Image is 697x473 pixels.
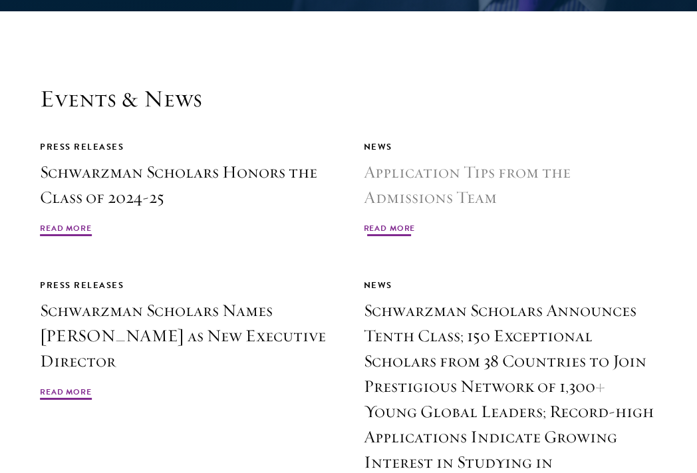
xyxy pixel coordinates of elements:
[40,278,334,293] div: Press Releases
[364,140,658,238] a: News Application Tips from the Admissions Team Read More
[364,222,416,238] span: Read More
[40,278,334,402] a: Press Releases Schwarzman Scholars Names [PERSON_NAME] as New Executive Director Read More
[40,84,657,113] h2: Events & News
[40,222,92,238] span: Read More
[40,386,92,402] span: Read More
[40,140,334,154] div: Press Releases
[364,140,658,154] div: News
[364,160,658,210] h3: Application Tips from the Admissions Team
[364,278,658,293] div: News
[40,298,334,374] h3: Schwarzman Scholars Names [PERSON_NAME] as New Executive Director
[40,160,334,210] h3: Schwarzman Scholars Honors the Class of 2024-25
[40,140,334,238] a: Press Releases Schwarzman Scholars Honors the Class of 2024-25 Read More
